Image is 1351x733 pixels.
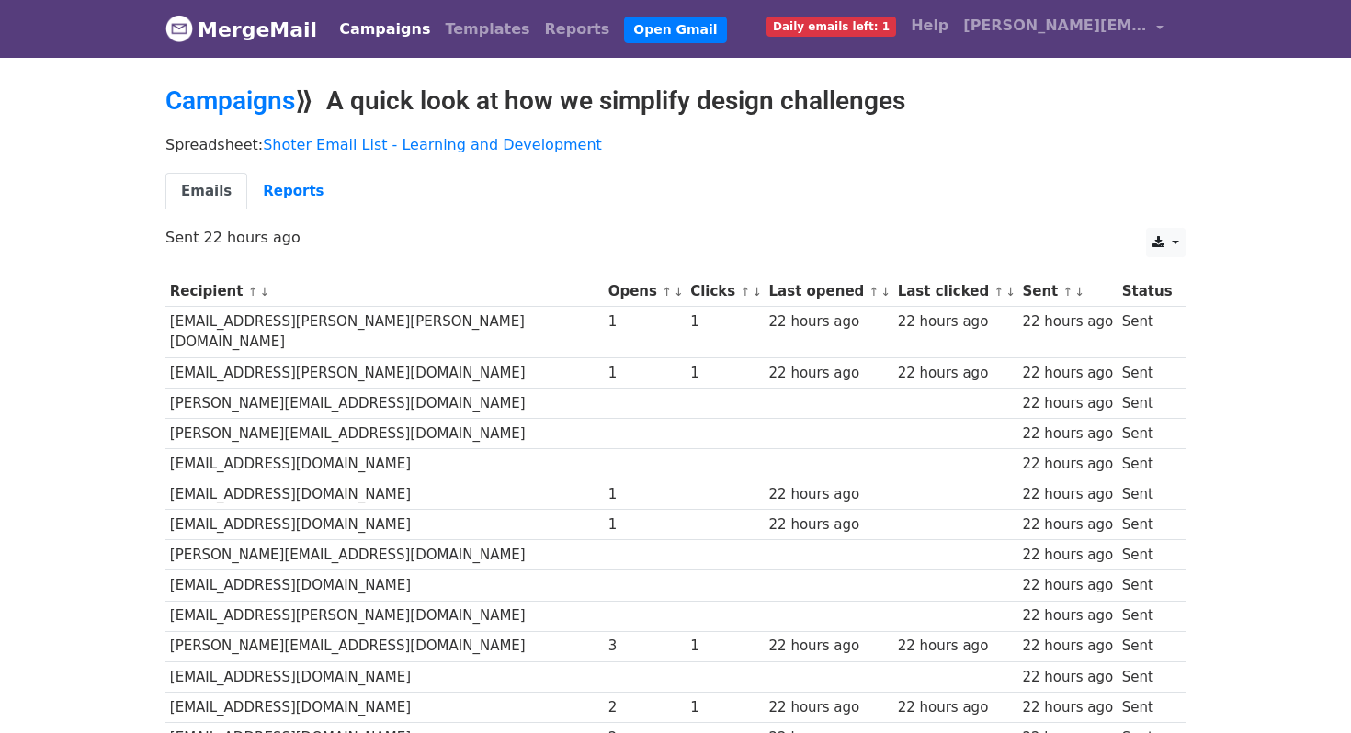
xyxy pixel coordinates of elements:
[165,388,604,418] td: [PERSON_NAME][EMAIL_ADDRESS][DOMAIN_NAME]
[1005,285,1016,299] a: ↓
[769,363,889,384] div: 22 hours ago
[766,17,896,37] span: Daily emails left: 1
[1022,667,1113,688] div: 22 hours ago
[1022,311,1113,333] div: 22 hours ago
[608,697,682,718] div: 2
[1022,605,1113,626] div: 22 hours ago
[1118,601,1176,631] td: Sent
[247,173,339,210] a: Reports
[1022,636,1113,657] div: 22 hours ago
[604,276,687,307] th: Opens
[1022,454,1113,475] div: 22 hours ago
[769,697,889,718] div: 22 hours ago
[165,85,1186,117] h2: ⟫ A quick look at how we simplify design challenges
[662,285,672,299] a: ↑
[893,276,1018,307] th: Last clicked
[248,285,258,299] a: ↑
[956,7,1171,51] a: [PERSON_NAME][EMAIL_ADDRESS][PERSON_NAME][DOMAIN_NAME]
[769,636,889,657] div: 22 hours ago
[1118,510,1176,540] td: Sent
[963,15,1147,37] span: [PERSON_NAME][EMAIL_ADDRESS][PERSON_NAME][DOMAIN_NAME]
[1022,575,1113,596] div: 22 hours ago
[1022,697,1113,718] div: 22 hours ago
[869,285,880,299] a: ↑
[765,276,893,307] th: Last opened
[165,540,604,570] td: [PERSON_NAME][EMAIL_ADDRESS][DOMAIN_NAME]
[690,311,760,333] div: 1
[1118,631,1176,661] td: Sent
[898,697,1014,718] div: 22 hours ago
[1022,423,1113,445] div: 22 hours ago
[165,307,604,358] td: [EMAIL_ADDRESS][PERSON_NAME][PERSON_NAME][DOMAIN_NAME]
[1118,388,1176,418] td: Sent
[1118,661,1176,692] td: Sent
[690,636,760,657] div: 1
[769,514,889,536] div: 22 hours ago
[741,285,751,299] a: ↑
[1074,285,1084,299] a: ↓
[165,228,1186,247] p: Sent 22 hours ago
[759,7,903,44] a: Daily emails left: 1
[769,484,889,505] div: 22 hours ago
[1118,307,1176,358] td: Sent
[1022,363,1113,384] div: 22 hours ago
[624,17,726,43] a: Open Gmail
[165,10,317,49] a: MergeMail
[1118,276,1176,307] th: Status
[898,311,1014,333] div: 22 hours ago
[898,363,1014,384] div: 22 hours ago
[1063,285,1073,299] a: ↑
[686,276,764,307] th: Clicks
[259,285,269,299] a: ↓
[1018,276,1118,307] th: Sent
[608,484,682,505] div: 1
[1022,545,1113,566] div: 22 hours ago
[332,11,437,48] a: Campaigns
[165,692,604,722] td: [EMAIL_ADDRESS][DOMAIN_NAME]
[993,285,1004,299] a: ↑
[165,570,604,601] td: [EMAIL_ADDRESS][DOMAIN_NAME]
[1022,514,1113,536] div: 22 hours ago
[1118,540,1176,570] td: Sent
[690,363,760,384] div: 1
[165,173,247,210] a: Emails
[769,311,889,333] div: 22 hours ago
[165,631,604,661] td: [PERSON_NAME][EMAIL_ADDRESS][DOMAIN_NAME]
[690,697,760,718] div: 1
[165,85,295,116] a: Campaigns
[608,636,682,657] div: 3
[165,449,604,479] td: [EMAIL_ADDRESS][DOMAIN_NAME]
[1118,692,1176,722] td: Sent
[165,15,193,42] img: MergeMail logo
[608,363,682,384] div: 1
[1022,484,1113,505] div: 22 hours ago
[608,514,682,536] div: 1
[165,661,604,692] td: [EMAIL_ADDRESS][DOMAIN_NAME]
[674,285,684,299] a: ↓
[1118,418,1176,448] td: Sent
[165,601,604,631] td: [EMAIL_ADDRESS][PERSON_NAME][DOMAIN_NAME]
[437,11,537,48] a: Templates
[880,285,891,299] a: ↓
[165,479,604,510] td: [EMAIL_ADDRESS][DOMAIN_NAME]
[1118,570,1176,601] td: Sent
[165,357,604,388] td: [EMAIL_ADDRESS][PERSON_NAME][DOMAIN_NAME]
[1118,357,1176,388] td: Sent
[1118,479,1176,510] td: Sent
[898,636,1014,657] div: 22 hours ago
[165,510,604,540] td: [EMAIL_ADDRESS][DOMAIN_NAME]
[165,418,604,448] td: [PERSON_NAME][EMAIL_ADDRESS][DOMAIN_NAME]
[903,7,956,44] a: Help
[608,311,682,333] div: 1
[1022,393,1113,414] div: 22 hours ago
[263,136,602,153] a: Shoter Email List - Learning and Development
[1118,449,1176,479] td: Sent
[538,11,618,48] a: Reports
[165,135,1186,154] p: Spreadsheet:
[752,285,762,299] a: ↓
[165,276,604,307] th: Recipient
